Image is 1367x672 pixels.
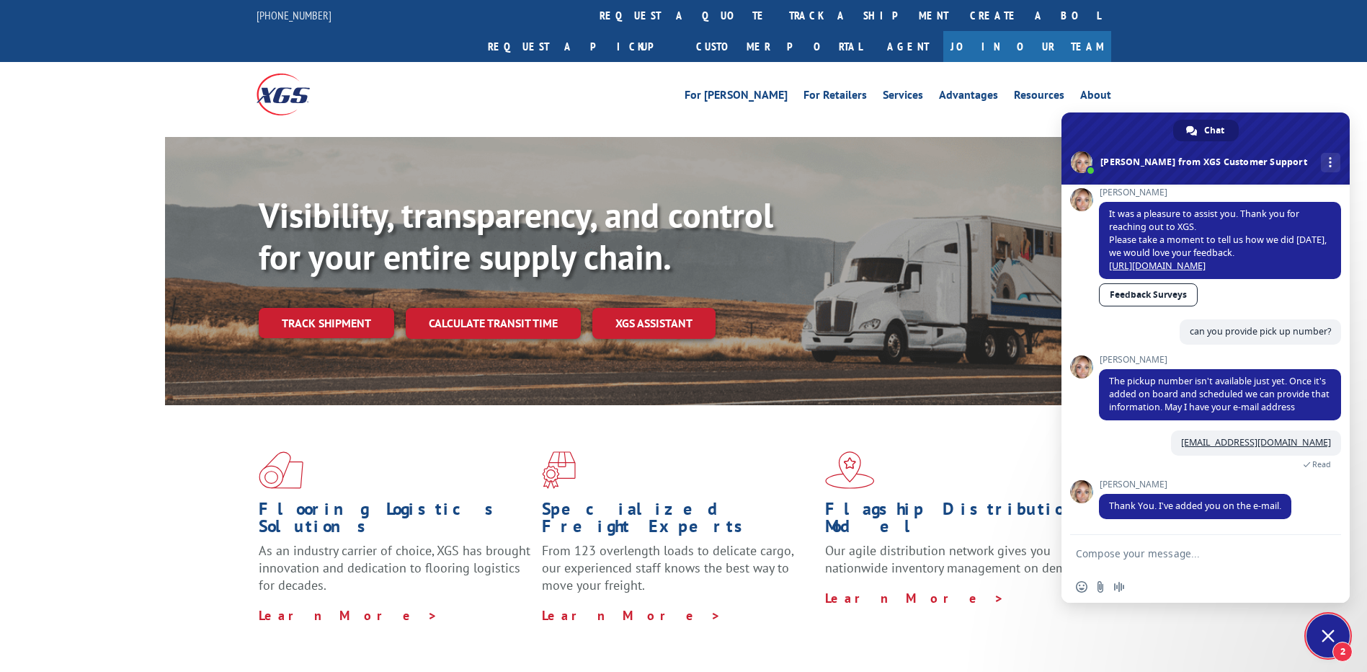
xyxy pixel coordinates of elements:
[803,89,867,105] a: For Retailers
[1099,283,1198,306] a: Feedback Surveys
[542,607,721,624] a: Learn More >
[685,89,788,105] a: For [PERSON_NAME]
[1332,642,1353,662] span: 2
[873,31,943,62] a: Agent
[1190,325,1331,337] span: can you provide pick up number?
[825,500,1097,542] h1: Flagship Distribution Model
[259,193,773,279] b: Visibility, transparency, and control for your entire supply chain.
[1113,581,1125,593] span: Audio message
[1312,459,1331,469] span: Read
[825,542,1090,576] span: Our agile distribution network gives you nationwide inventory management on demand.
[259,308,394,338] a: Track shipment
[1080,89,1111,105] a: About
[1099,187,1341,198] span: [PERSON_NAME]
[825,451,875,489] img: xgs-icon-flagship-distribution-model-red
[257,8,331,22] a: [PHONE_NUMBER]
[883,89,923,105] a: Services
[259,500,531,542] h1: Flooring Logistics Solutions
[542,542,814,606] p: From 123 overlength loads to delicate cargo, our experienced staff knows the best way to move you...
[1014,89,1064,105] a: Resources
[825,590,1005,606] a: Learn More >
[259,607,438,624] a: Learn More >
[259,451,303,489] img: xgs-icon-total-supply-chain-intelligence-red
[943,31,1111,62] a: Join Our Team
[1181,436,1331,448] a: [EMAIL_ADDRESS][DOMAIN_NAME]
[592,308,716,339] a: XGS ASSISTANT
[477,31,685,62] a: Request a pickup
[1306,614,1350,658] a: Close chat
[1076,535,1306,571] textarea: Compose your message...
[1099,479,1291,490] span: [PERSON_NAME]
[259,542,530,593] span: As an industry carrier of choice, XGS has brought innovation and dedication to flooring logistics...
[406,308,581,339] a: Calculate transit time
[542,451,576,489] img: xgs-icon-focused-on-flooring-red
[1095,581,1106,593] span: Send a file
[685,31,873,62] a: Customer Portal
[1109,208,1327,272] span: It was a pleasure to assist you. Thank you for reaching out to XGS. Please take a moment to tell ...
[1076,581,1087,593] span: Insert an emoji
[1109,260,1206,272] a: [URL][DOMAIN_NAME]
[1109,375,1330,413] span: The pickup number isn't available just yet. Once it's added on board and scheduled we can provide...
[1204,120,1224,141] span: Chat
[1109,500,1281,512] span: Thank You. I've added you on the e-mail.
[1173,120,1239,141] a: Chat
[939,89,998,105] a: Advantages
[1099,355,1341,365] span: [PERSON_NAME]
[542,500,814,542] h1: Specialized Freight Experts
